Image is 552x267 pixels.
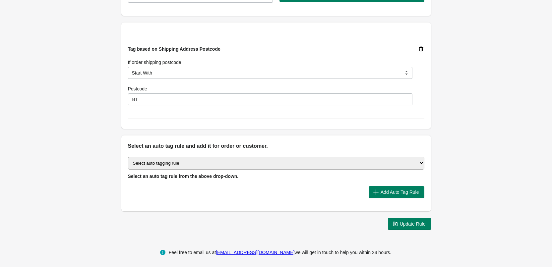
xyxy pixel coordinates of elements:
input: Postcode [128,93,412,105]
span: Select an auto tag rule from the above drop-down. [128,174,239,179]
span: Tag based on Shipping Address Postcode [128,46,220,52]
span: Update Rule [400,221,426,227]
div: Feel free to email us at we will get in touch to help you within 24 hours. [169,248,392,256]
h2: Select an auto tag rule and add it for order or customer. [128,142,424,150]
label: If order shipping postcode [128,59,181,66]
a: [EMAIL_ADDRESS][DOMAIN_NAME] [216,250,294,255]
button: Update Rule [388,218,431,230]
label: Postcode [128,85,147,92]
span: Add Auto Tag Rule [381,189,419,195]
button: Add Auto Tag Rule [369,186,424,198]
